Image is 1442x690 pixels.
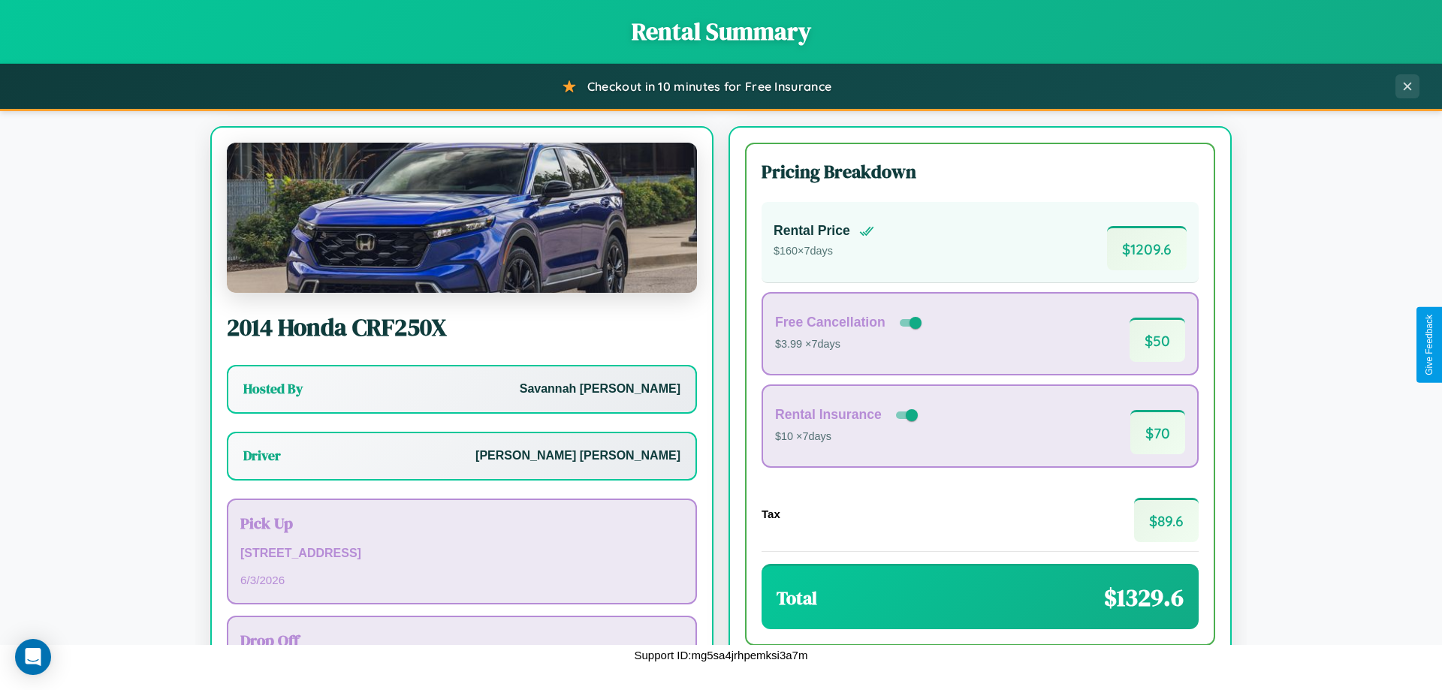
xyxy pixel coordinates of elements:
p: 6 / 3 / 2026 [240,570,683,590]
span: $ 1209.6 [1107,226,1187,270]
h3: Pick Up [240,512,683,534]
p: Support ID: mg5sa4jrhpemksi3a7m [635,645,808,665]
h4: Tax [762,508,780,520]
span: $ 50 [1130,318,1185,362]
p: $ 160 × 7 days [774,242,874,261]
span: $ 89.6 [1134,498,1199,542]
h4: Rental Insurance [775,407,882,423]
h3: Pricing Breakdown [762,159,1199,184]
p: [STREET_ADDRESS] [240,543,683,565]
p: $10 × 7 days [775,427,921,447]
img: Honda CRF250X [227,143,697,293]
h3: Total [777,586,817,610]
span: $ 70 [1130,410,1185,454]
p: $3.99 × 7 days [775,335,925,354]
h4: Rental Price [774,223,850,239]
div: Open Intercom Messenger [15,639,51,675]
span: $ 1329.6 [1104,581,1184,614]
h4: Free Cancellation [775,315,885,330]
h1: Rental Summary [15,15,1427,48]
h3: Hosted By [243,380,303,398]
h3: Driver [243,447,281,465]
div: Give Feedback [1424,315,1434,375]
p: Savannah [PERSON_NAME] [520,378,680,400]
p: [PERSON_NAME] [PERSON_NAME] [475,445,680,467]
h2: 2014 Honda CRF250X [227,311,697,344]
span: Checkout in 10 minutes for Free Insurance [587,79,831,94]
h3: Drop Off [240,629,683,651]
